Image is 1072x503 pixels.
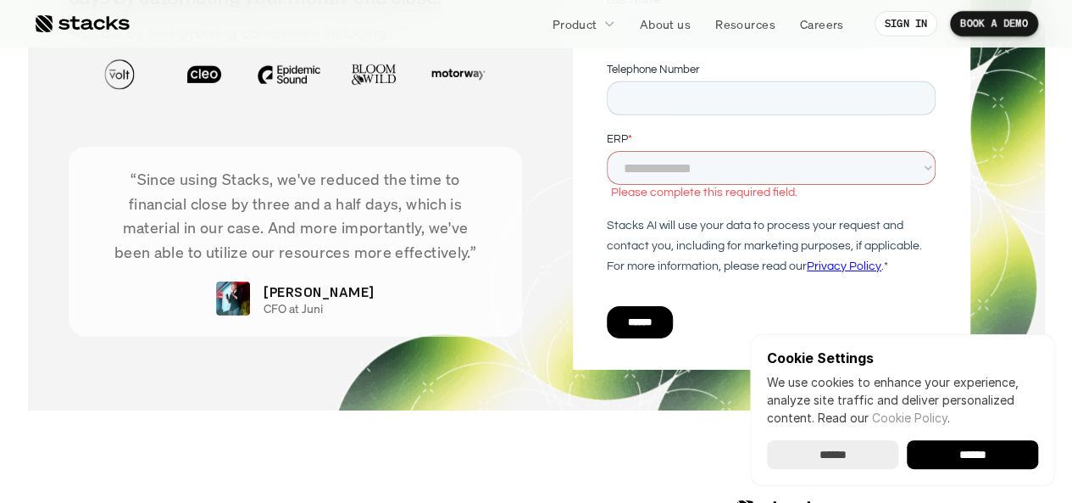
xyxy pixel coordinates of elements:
a: About us [630,8,701,39]
p: SIGN IN [885,18,928,30]
p: Cookie Settings [767,351,1038,365]
a: Resources [705,8,786,39]
span: Read our . [818,411,950,425]
a: BOOK A DEMO [950,11,1038,36]
a: Cookie Policy [872,411,947,425]
p: Resources [715,15,775,33]
a: SIGN IN [875,11,938,36]
p: [PERSON_NAME] [264,282,374,302]
p: About us [640,15,691,33]
p: BOOK A DEMO [960,18,1028,30]
p: We use cookies to enhance your experience, analyze site traffic and deliver personalized content. [767,373,1038,427]
p: Careers [800,15,844,33]
p: CFO at Juni [264,302,323,316]
p: “Since using Stacks, we've reduced the time to financial close by three and a half days, which is... [94,167,497,265]
p: Product [553,15,597,33]
a: Careers [790,8,854,39]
